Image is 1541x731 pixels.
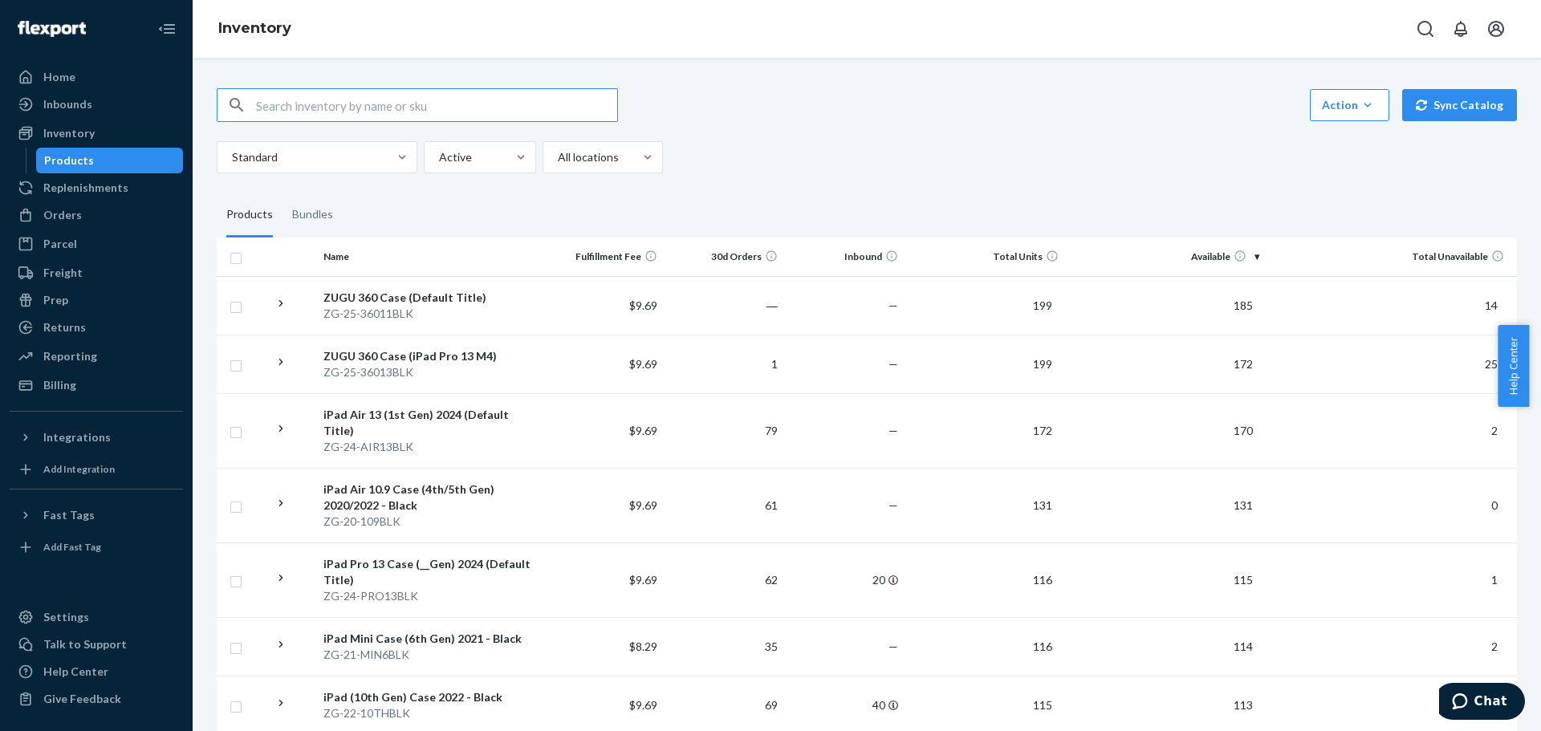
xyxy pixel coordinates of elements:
span: 1 [1485,573,1504,587]
div: ZG-25-36013BLK [323,364,536,380]
td: 79 [664,393,784,468]
button: Open account menu [1480,13,1512,45]
th: Total Unavailable [1266,238,1517,276]
a: Home [10,64,183,90]
div: Talk to Support [43,636,127,652]
a: Products [36,148,184,173]
div: Integrations [43,429,111,445]
span: 116 [1027,640,1059,653]
div: Add Integration [43,462,115,476]
td: 1 [664,335,784,393]
div: iPad Pro 13 Case (__Gen) 2024 (Default Title) [323,556,536,588]
th: Fulfillment Fee [543,238,664,276]
div: ZG-24-PRO13BLK [323,588,536,604]
a: Inventory [218,19,291,37]
span: 116 [1027,573,1059,587]
span: 2 [1485,640,1504,653]
button: Integrations [10,424,183,450]
th: 30d Orders [664,238,784,276]
div: iPad Air 13 (1st Gen) 2024 (Default Title) [323,407,536,439]
th: Inbound [784,238,905,276]
span: $9.69 [629,498,657,512]
div: Parcel [43,236,77,252]
a: Add Fast Tag [10,534,183,560]
span: 172 [1027,424,1059,437]
span: $9.69 [629,698,657,712]
div: iPad Air 10.9 Case (4th/5th Gen) 2020/2022 - Black [323,481,536,514]
a: Help Center [10,659,183,684]
span: $9.69 [629,298,657,312]
a: Prep [10,287,183,313]
span: 115 [1227,573,1259,587]
span: $9.69 [629,357,657,371]
div: Help Center [43,664,108,680]
button: Open Search Box [1409,13,1441,45]
td: 62 [664,542,784,617]
div: Add Fast Tag [43,540,101,554]
span: 113 [1227,698,1259,712]
div: ZG-24-AIR13BLK [323,439,536,455]
span: 172 [1227,357,1259,371]
span: 0 [1485,498,1504,512]
input: All locations [556,149,558,165]
th: Available [1065,238,1266,276]
span: 114 [1227,640,1259,653]
div: Reporting [43,348,97,364]
div: Inventory [43,125,95,141]
span: 14 [1478,298,1504,312]
span: $9.69 [629,424,657,437]
div: Give Feedback [43,691,121,707]
th: Name [317,238,543,276]
span: — [888,424,898,437]
div: iPad Mini Case (6th Gen) 2021 - Black [323,631,536,647]
div: ZG-25-36011BLK [323,306,536,322]
div: ZUGU 360 Case (Default Title) [323,290,536,306]
td: ― [664,276,784,335]
span: 115 [1027,698,1059,712]
div: Freight [43,265,83,281]
a: Add Integration [10,457,183,482]
td: 61 [664,468,784,542]
div: Products [44,152,94,169]
span: Help Center [1498,325,1529,407]
iframe: Opens a widget where you can chat to one of our agents [1439,683,1525,723]
span: $8.29 [629,640,657,653]
span: — [888,640,898,653]
a: Orders [10,202,183,228]
div: Settings [43,609,89,625]
div: iPad (10th Gen) Case 2022 - Black [323,689,536,705]
span: — [888,298,898,312]
input: Standard [230,149,232,165]
img: Flexport logo [18,21,86,37]
input: Active [437,149,439,165]
button: Close Navigation [151,13,183,45]
button: Fast Tags [10,502,183,528]
a: Inventory [10,120,183,146]
input: Search inventory by name or sku [256,89,617,121]
span: 131 [1227,498,1259,512]
span: 25 [1478,357,1504,371]
div: Prep [43,292,68,308]
div: Fast Tags [43,507,95,523]
span: 170 [1227,424,1259,437]
div: Replenishments [43,180,128,196]
a: Returns [10,315,183,340]
span: 185 [1227,298,1259,312]
div: ZG-20-109BLK [323,514,536,530]
a: Reporting [10,343,183,369]
div: ZG-21-MIN6BLK [323,647,536,663]
ol: breadcrumbs [205,6,304,52]
div: Billing [43,377,76,393]
button: Sync Catalog [1402,89,1517,121]
div: Returns [43,319,86,335]
div: Bundles [292,193,333,238]
span: — [888,357,898,371]
div: Products [226,193,273,238]
td: 35 [664,617,784,676]
div: Home [43,69,75,85]
a: Replenishments [10,175,183,201]
button: Talk to Support [10,632,183,657]
a: Inbounds [10,91,183,117]
div: Inbounds [43,96,92,112]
